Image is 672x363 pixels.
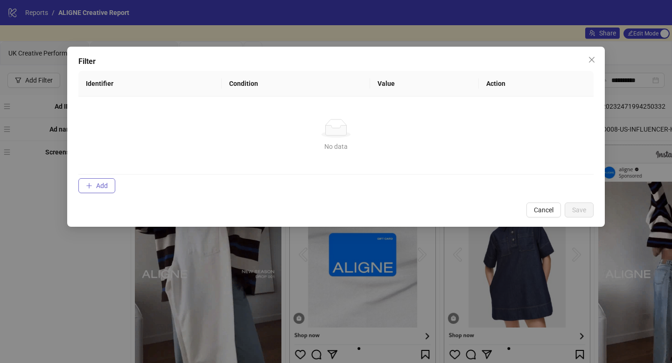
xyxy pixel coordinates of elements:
span: Add [96,182,108,189]
span: close [588,56,595,63]
th: Condition [222,71,370,97]
div: Filter [78,56,594,67]
button: Close [584,52,599,67]
th: Action [479,71,594,97]
span: plus [86,182,92,189]
button: Cancel [526,202,561,217]
th: Value [370,71,479,97]
button: Save [565,202,594,217]
button: Add [78,178,115,193]
span: Cancel [534,206,553,214]
div: No data [90,141,582,152]
th: Identifier [78,71,222,97]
